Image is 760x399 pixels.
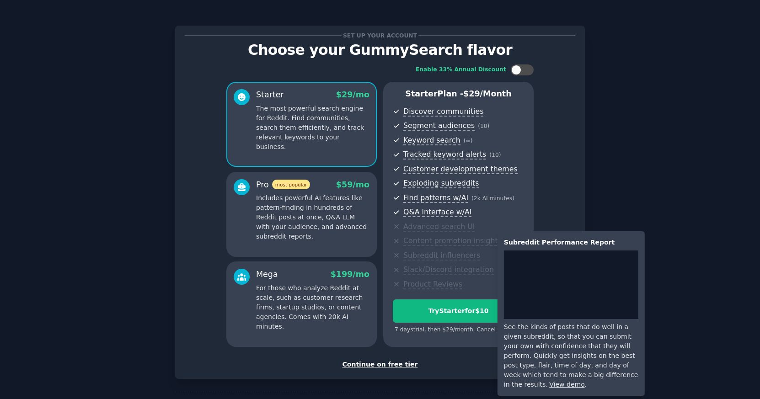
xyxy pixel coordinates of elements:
[464,138,473,144] span: ( ∞ )
[336,180,369,189] span: $ 59 /mo
[256,104,369,152] p: The most powerful search engine for Reddit. Find communities, search them efficiently, and track ...
[185,42,575,58] p: Choose your GummySearch flavor
[342,31,419,40] span: Set up your account
[403,121,475,131] span: Segment audiences
[393,299,524,323] button: TryStarterfor$10
[256,89,284,101] div: Starter
[256,179,310,191] div: Pro
[403,280,462,289] span: Product Reviews
[185,360,575,369] div: Continue on free tier
[403,150,486,160] span: Tracked keyword alerts
[403,207,471,217] span: Q&A interface w/AI
[504,250,638,319] iframe: YouTube video player
[393,306,524,316] div: Try Starter for $10
[393,88,524,100] p: Starter Plan -
[403,265,494,275] span: Slack/Discord integration
[416,66,506,74] div: Enable 33% Annual Discount
[403,222,475,232] span: Advanced search UI
[403,107,483,117] span: Discover communities
[256,283,369,331] p: For those who analyze Reddit at scale, such as customer research firms, startup studios, or conte...
[331,270,369,279] span: $ 199 /mo
[403,251,480,261] span: Subreddit influencers
[504,238,638,247] div: Subreddit Performance Report
[471,195,514,202] span: ( 2k AI minutes )
[403,136,460,145] span: Keyword search
[336,90,369,99] span: $ 29 /mo
[403,236,502,246] span: Content promotion insights
[256,193,369,241] p: Includes powerful AI features like pattern-finding in hundreds of Reddit posts at once, Q&A LLM w...
[403,179,479,188] span: Exploding subreddits
[489,152,501,158] span: ( 10 )
[256,269,278,280] div: Mega
[393,326,524,334] div: 7 days trial, then $ 29 /month . Cancel anytime.
[403,165,518,174] span: Customer development themes
[549,381,584,388] a: View demo
[403,193,468,203] span: Find patterns w/AI
[504,322,638,389] div: See the kinds of posts that do well in a given subreddit, so that you can submit your own with co...
[272,180,310,189] span: most popular
[463,89,512,98] span: $ 29 /month
[478,123,489,129] span: ( 10 )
